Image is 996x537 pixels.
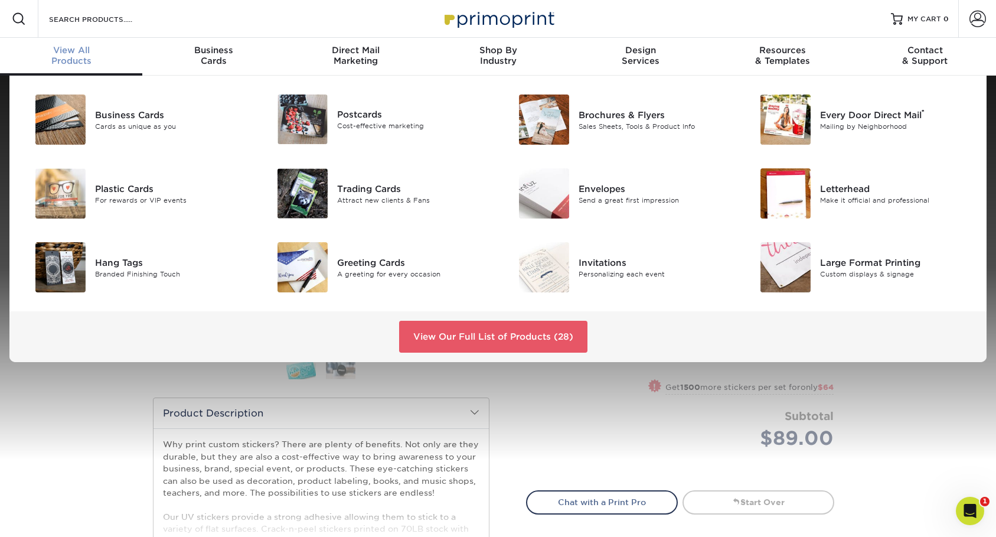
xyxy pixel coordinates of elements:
[760,242,811,292] img: Large Format Printing
[48,12,163,26] input: SEARCH PRODUCTS.....
[427,45,569,56] span: Shop By
[569,45,711,66] div: Services
[569,38,711,76] a: DesignServices
[820,269,972,279] div: Custom displays & signage
[337,195,489,205] div: Attract new clients & Fans
[519,242,569,292] img: Invitations
[399,321,587,353] a: View Our Full List of Products (28)
[507,90,731,149] a: Brochures & Flyers Brochures & Flyers Sales Sheets, Tools & Product Info
[35,242,86,292] img: Hang Tags
[820,256,972,269] div: Large Format Printing
[265,237,489,297] a: Greeting Cards Greeting Cards A greeting for every occasion
[749,164,972,223] a: Letterhead Letterhead Make it official and professional
[980,497,990,506] span: 1
[427,38,569,76] a: Shop ByIndustry
[285,45,427,56] span: Direct Mail
[854,45,996,56] span: Contact
[285,38,427,76] a: Direct MailMarketing
[579,182,731,195] div: Envelopes
[507,164,731,223] a: Envelopes Envelopes Send a great first impression
[579,195,731,205] div: Send a great first impression
[760,168,811,219] img: Letterhead
[24,164,247,223] a: Plastic Cards Plastic Cards For rewards or VIP events
[579,108,731,121] div: Brochures & Flyers
[142,45,285,66] div: Cards
[922,108,925,116] sup: ®
[760,95,811,145] img: Every Door Direct Mail
[711,45,854,66] div: & Templates
[569,45,711,56] span: Design
[907,14,941,24] span: MY CART
[337,182,489,195] div: Trading Cards
[95,108,247,121] div: Business Cards
[854,38,996,76] a: Contact& Support
[820,121,972,131] div: Mailing by Neighborhood
[35,168,86,219] img: Plastic Cards
[526,490,678,514] a: Chat with a Print Pro
[854,45,996,66] div: & Support
[24,90,247,149] a: Business Cards Business Cards Cards as unique as you
[519,168,569,219] img: Envelopes
[519,95,569,145] img: Brochures & Flyers
[711,38,854,76] a: Resources& Templates
[265,164,489,223] a: Trading Cards Trading Cards Attract new clients & Fans
[265,90,489,149] a: Postcards Postcards Cost-effective marketing
[439,6,557,31] img: Primoprint
[956,497,984,525] iframe: Intercom live chat
[337,108,489,121] div: Postcards
[579,269,731,279] div: Personalizing each event
[579,121,731,131] div: Sales Sheets, Tools & Product Info
[749,237,972,297] a: Large Format Printing Large Format Printing Custom displays & signage
[579,256,731,269] div: Invitations
[277,95,328,144] img: Postcards
[820,108,972,121] div: Every Door Direct Mail
[711,45,854,56] span: Resources
[285,45,427,66] div: Marketing
[943,15,949,23] span: 0
[682,490,834,514] a: Start Over
[427,45,569,66] div: Industry
[142,45,285,56] span: Business
[95,256,247,269] div: Hang Tags
[507,237,731,297] a: Invitations Invitations Personalizing each event
[337,256,489,269] div: Greeting Cards
[749,90,972,149] a: Every Door Direct Mail Every Door Direct Mail® Mailing by Neighborhood
[820,195,972,205] div: Make it official and professional
[95,182,247,195] div: Plastic Cards
[95,195,247,205] div: For rewards or VIP events
[337,269,489,279] div: A greeting for every occasion
[95,121,247,131] div: Cards as unique as you
[142,38,285,76] a: BusinessCards
[24,237,247,297] a: Hang Tags Hang Tags Branded Finishing Touch
[277,242,328,292] img: Greeting Cards
[337,121,489,131] div: Cost-effective marketing
[35,95,86,145] img: Business Cards
[820,182,972,195] div: Letterhead
[95,269,247,279] div: Branded Finishing Touch
[277,168,328,219] img: Trading Cards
